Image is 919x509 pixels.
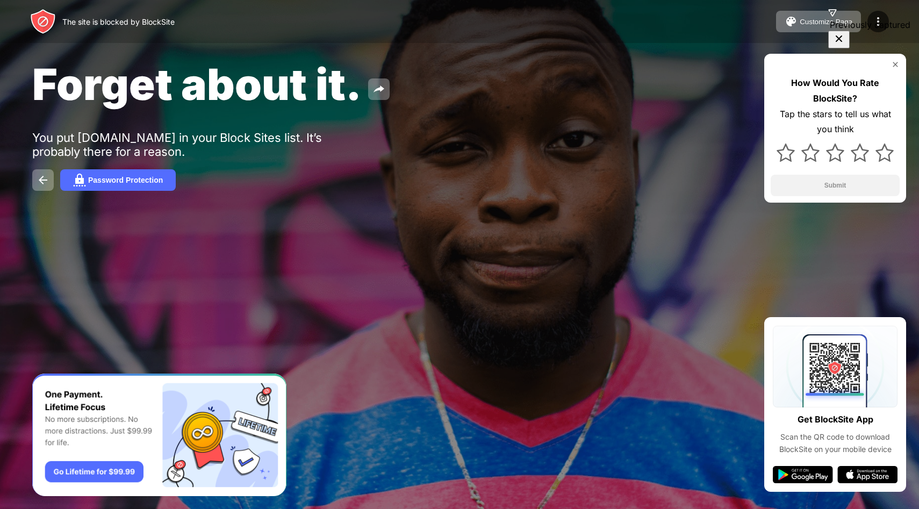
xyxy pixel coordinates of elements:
img: star.svg [875,144,894,162]
div: How Would You Rate BlockSite? [771,75,900,106]
img: star.svg [777,144,795,162]
div: Customize Page [800,18,852,26]
div: The site is blocked by BlockSite [62,17,175,26]
span: Forget about it. [32,58,362,110]
img: app-store.svg [837,466,898,483]
img: menu-icon.svg [872,15,885,28]
div: You put [DOMAIN_NAME] in your Block Sites list. It’s probably there for a reason. [32,131,364,159]
div: Scan the QR code to download BlockSite on your mobile device [773,431,898,455]
button: Customize Page [776,11,861,32]
img: qrcode.svg [773,326,898,407]
div: Password Protection [88,176,163,184]
button: Submit [771,175,900,196]
img: share.svg [372,83,385,96]
img: pallet.svg [785,15,798,28]
button: Password Protection [60,169,176,191]
img: star.svg [801,144,820,162]
iframe: Banner [32,374,286,497]
img: back.svg [37,174,49,187]
img: star.svg [851,144,869,162]
div: Get BlockSite App [798,412,873,427]
img: password.svg [73,174,86,187]
img: google-play.svg [773,466,833,483]
img: rate-us-close.svg [891,60,900,69]
div: Tap the stars to tell us what you think [771,106,900,138]
img: star.svg [826,144,844,162]
img: header-logo.svg [30,9,56,34]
